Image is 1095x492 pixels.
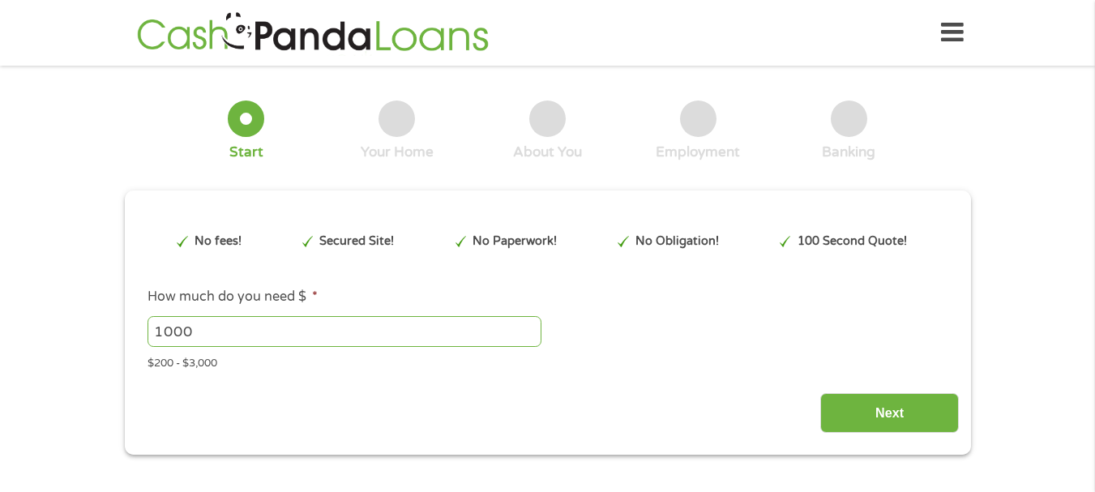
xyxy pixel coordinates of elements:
div: $200 - $3,000 [148,350,947,372]
input: Next [820,393,959,433]
div: About You [513,143,582,161]
label: How much do you need $ [148,289,318,306]
p: No Obligation! [635,233,719,250]
p: 100 Second Quote! [798,233,907,250]
div: Your Home [361,143,434,161]
div: Banking [822,143,875,161]
p: Secured Site! [319,233,394,250]
p: No fees! [195,233,242,250]
div: Employment [656,143,740,161]
img: GetLoanNow Logo [132,10,494,56]
p: No Paperwork! [473,233,557,250]
div: Start [229,143,263,161]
